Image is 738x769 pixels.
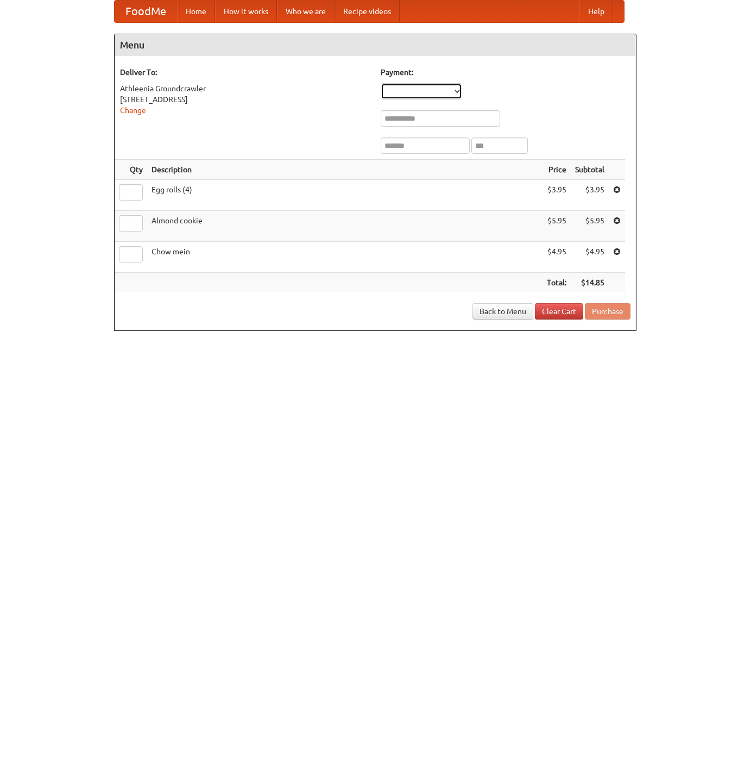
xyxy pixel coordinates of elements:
div: Athleenia Groundcrawler [120,83,370,94]
th: Total: [543,273,571,293]
a: FoodMe [115,1,177,22]
th: Qty [115,160,147,180]
a: How it works [215,1,277,22]
td: $5.95 [571,211,609,242]
a: Help [579,1,613,22]
td: Egg rolls (4) [147,180,543,211]
td: $3.95 [571,180,609,211]
a: Recipe videos [335,1,400,22]
td: $4.95 [543,242,571,273]
a: Home [177,1,215,22]
a: Who we are [277,1,335,22]
td: Almond cookie [147,211,543,242]
h5: Payment: [381,67,630,78]
div: [STREET_ADDRESS] [120,94,370,105]
td: Chow mein [147,242,543,273]
th: $14.85 [571,273,609,293]
a: Change [120,106,146,115]
td: $5.95 [543,211,571,242]
h4: Menu [115,34,636,56]
button: Purchase [585,303,630,320]
th: Subtotal [571,160,609,180]
a: Back to Menu [472,303,533,320]
th: Description [147,160,543,180]
td: $4.95 [571,242,609,273]
td: $3.95 [543,180,571,211]
th: Price [543,160,571,180]
a: Clear Cart [535,303,583,320]
h5: Deliver To: [120,67,370,78]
